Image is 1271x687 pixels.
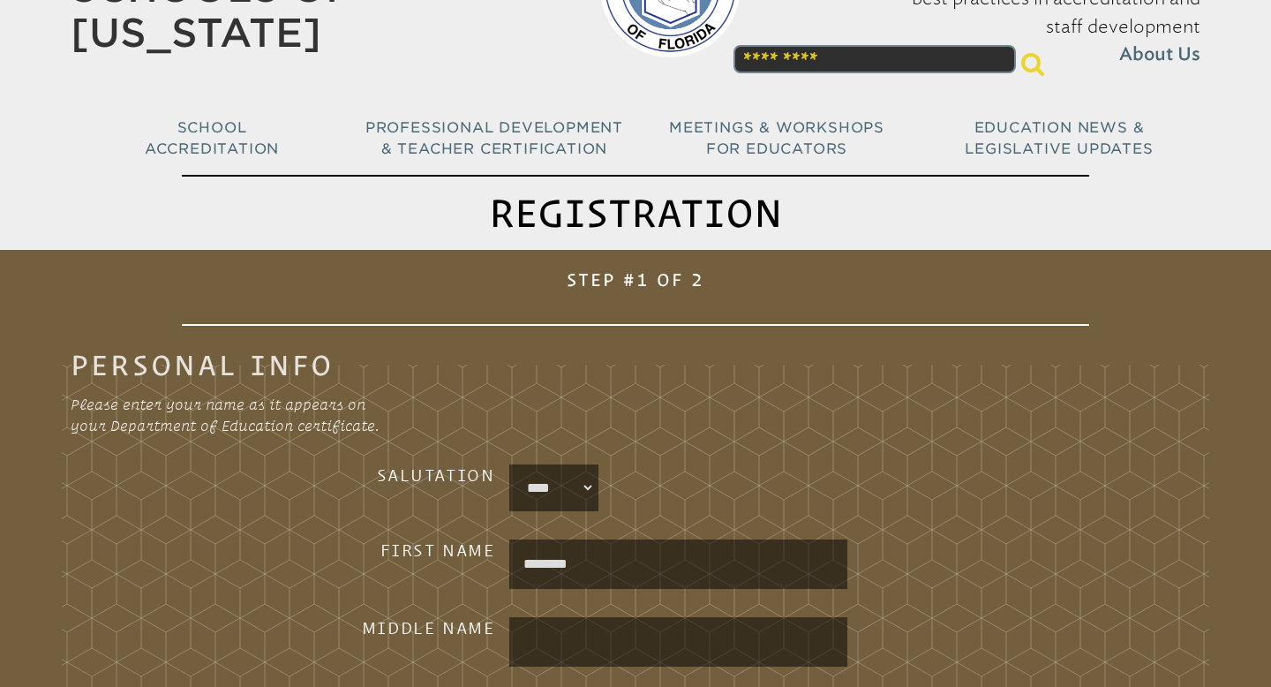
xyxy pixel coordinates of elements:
[513,468,596,508] select: persons_salutation
[71,394,635,436] p: Please enter your name as it appears on your Department of Education certificate.
[182,175,1089,250] h1: Registration
[182,257,1089,326] h1: Step #1 of 2
[213,464,495,486] h3: Salutation
[213,540,495,561] h3: First Name
[669,119,884,157] span: Meetings & Workshops for Educators
[213,617,495,638] h3: Middle Name
[145,119,279,157] span: School Accreditation
[1119,41,1200,69] span: About Us
[965,119,1153,157] span: Education News & Legislative Updates
[71,354,335,375] legend: Personal Info
[365,119,623,157] span: Professional Development & Teacher Certification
